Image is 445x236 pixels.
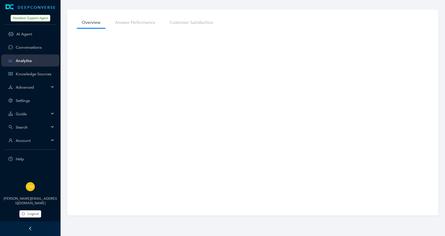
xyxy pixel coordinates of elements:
[16,32,54,36] a: AI Agent
[1,4,59,10] a: LogoDEEPCONVERSE
[16,85,49,90] span: Advanced
[26,182,35,191] img: 9bd6fc8dc59eafe68b94aecc33e6c356
[16,138,49,143] span: Account
[16,45,54,50] a: Conversations
[16,157,54,161] span: Help
[16,98,54,103] a: Settings
[16,72,54,76] a: Knowledge Sources
[8,125,13,129] span: search
[22,212,25,215] span: logout
[110,17,160,28] a: Answer Performance
[16,112,49,116] span: Guide
[77,17,105,28] a: Overview
[8,138,13,143] span: user
[19,210,41,218] button: Logout
[11,15,50,21] span: Nextdoor Support Agent
[8,157,13,161] span: question-circle
[165,17,218,28] a: Customer Satisfaction
[77,28,429,214] iframe: iframe
[16,125,49,129] span: Search
[28,211,39,216] span: Logout
[8,85,13,89] span: deployment-unit
[16,58,54,63] a: Analytics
